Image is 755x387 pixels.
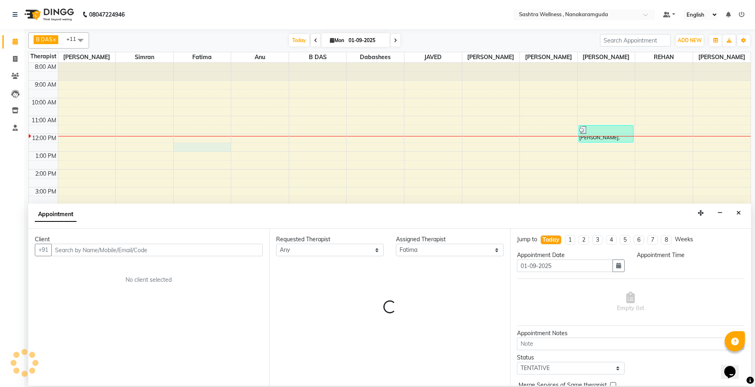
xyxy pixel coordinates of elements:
div: Appointment Notes [517,329,744,338]
span: B DAS [289,52,347,62]
span: JAVED [404,52,462,62]
span: REHAN [635,52,693,62]
span: Mon [328,37,346,43]
div: Status [517,353,625,362]
span: [PERSON_NAME] [520,52,577,62]
div: 12:00 PM [30,134,58,142]
span: Empty list [617,292,644,313]
span: [PERSON_NAME] [58,52,116,62]
div: 8:00 AM [33,63,58,71]
div: Jump to [517,235,537,244]
img: logo [21,3,76,26]
li: 1 [565,235,575,245]
div: 3:00 PM [34,187,58,196]
span: ADD NEW [678,37,702,43]
span: [PERSON_NAME] [693,52,751,62]
span: Appointment [35,207,77,222]
input: yyyy-mm-dd [517,259,613,272]
iframe: chat widget [721,355,747,379]
li: 3 [592,235,603,245]
div: 2:00 PM [34,170,58,178]
span: +11 [66,36,82,42]
input: Search Appointment [600,34,671,47]
div: Appointment Time [637,251,744,259]
li: 6 [634,235,644,245]
div: Requested Therapist [276,235,384,244]
input: Search by Name/Mobile/Email/Code [51,244,263,256]
span: Dabashees [347,52,404,62]
div: Assigned Therapist [396,235,504,244]
div: 9:00 AM [33,81,58,89]
div: Therapist [29,52,58,61]
div: Appointment Date [517,251,625,259]
span: Fatima [174,52,231,62]
div: Today [542,236,559,244]
li: 2 [578,235,589,245]
div: Weeks [675,235,693,244]
div: [PERSON_NAME], TK01, 11:30 AM-12:30 PM, NEAR BUY VOUCHERS - Aroma Classic Full Body Massage(60 mi... [579,125,633,142]
span: Today [289,34,309,47]
span: B DAS [36,36,52,43]
span: anu [231,52,289,62]
button: ADD NEW [676,35,704,46]
button: +91 [35,244,52,256]
span: [PERSON_NAME] [578,52,635,62]
span: simran [116,52,173,62]
div: 1:00 PM [34,152,58,160]
a: x [52,36,56,43]
div: No client selected [54,276,243,284]
li: 7 [647,235,658,245]
input: 2025-09-01 [346,34,387,47]
button: Close [733,207,744,219]
li: 4 [606,235,617,245]
li: 5 [620,235,630,245]
li: 8 [661,235,672,245]
div: 11:00 AM [30,116,58,125]
div: 10:00 AM [30,98,58,107]
div: Client [35,235,263,244]
b: 08047224946 [89,3,125,26]
span: [PERSON_NAME] [462,52,520,62]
